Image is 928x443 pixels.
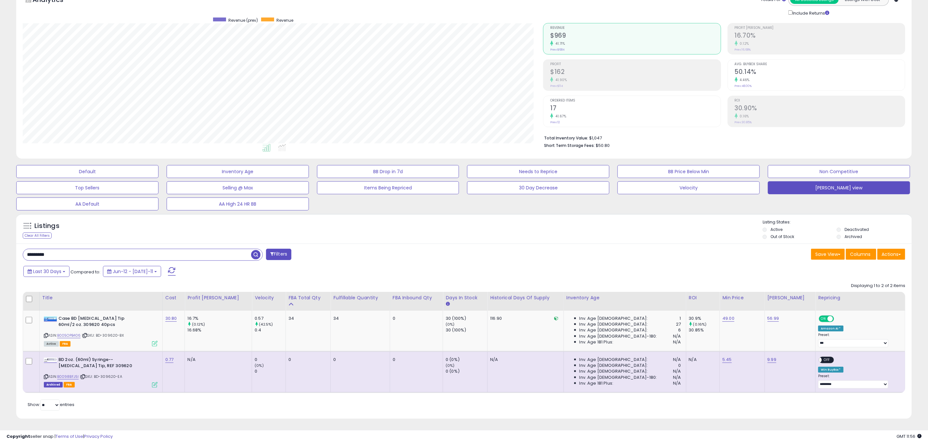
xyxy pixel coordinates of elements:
button: Last 30 Days [23,266,70,277]
label: Out of Stock [771,234,795,239]
span: Revenue [550,26,720,30]
div: seller snap | | [6,434,113,440]
small: Days In Stock. [446,301,450,307]
span: Listings that have been deleted from Seller Central [44,382,63,388]
a: 0.77 [165,356,174,363]
span: Jun-12 - [DATE]-11 [113,268,153,275]
a: Privacy Policy [84,433,113,439]
small: Prev: 16.68% [735,48,751,52]
span: Ordered Items [550,99,720,102]
img: 319kTBAIIfL._SL40_.jpg [44,358,57,362]
button: Actions [877,249,905,260]
h2: 17 [550,104,720,113]
div: Velocity [255,294,283,301]
span: 27 [676,321,681,327]
label: Archived [845,234,862,239]
button: BB Price Below Min [617,165,760,178]
button: [PERSON_NAME] view [768,181,910,194]
b: BD 2oz. (60ml) Syringe--[MEDICAL_DATA] Tip, REF 309620 [58,357,137,370]
button: AA High 24 HR BB [167,198,309,210]
button: Items Being Repriced [317,181,459,194]
button: Needs to Reprice [467,165,609,178]
a: 30.80 [165,315,177,322]
div: N/A [490,357,558,363]
div: Clear All Filters [23,233,52,239]
span: Inv. Age [DEMOGRAPHIC_DATA]-180: [579,375,657,380]
small: Prev: 30.85% [735,120,752,124]
div: 0 [393,316,438,321]
button: AA Default [16,198,159,210]
small: 41.67% [553,114,566,119]
div: Win BuyBox * [818,367,844,373]
span: 6 [679,327,681,333]
span: Columns [850,251,871,257]
span: Profit [PERSON_NAME] [735,26,905,30]
button: Default [16,165,159,178]
div: Cost [165,294,182,301]
button: Velocity [617,181,760,194]
div: ASIN: [44,357,158,387]
div: Fulfillable Quantity [333,294,387,301]
h2: 50.14% [735,68,905,77]
div: Historical Days Of Supply [490,294,561,301]
span: N/A [673,368,681,374]
span: Profit [550,63,720,66]
div: 0.57 [255,316,286,321]
div: Include Returns [783,9,837,17]
a: 5.45 [722,356,732,363]
span: Inv. Age 181 Plus: [579,380,614,386]
b: Case BD [MEDICAL_DATA] Tip 60ml/2 oz. 309620 40pcs [58,316,137,329]
div: Days In Stock [446,294,485,301]
img: 21-QdDsQsZL._SL40_.jpg [44,317,57,321]
button: Save View [811,249,845,260]
small: (0%) [255,363,264,368]
div: Profit [PERSON_NAME] [187,294,249,301]
div: 30.9% [689,316,720,321]
span: N/A [673,380,681,386]
div: 0 [255,368,286,374]
button: Non Competitive [768,165,910,178]
div: 0 [393,357,438,363]
span: Show: entries [28,401,74,408]
div: 116.90 [490,316,558,321]
span: N/A [673,375,681,380]
button: Selling @ Max [167,181,309,194]
a: 56.99 [768,315,779,322]
small: 41.90% [553,78,567,82]
small: 0.12% [738,41,749,46]
div: 0 [333,357,385,363]
button: 30 Day Decrease [467,181,609,194]
button: Inventory Age [167,165,309,178]
span: | SKU: BD-309620-BX [82,333,124,338]
strong: Copyright [6,433,30,439]
div: 34 [333,316,385,321]
div: Repricing [818,294,902,301]
span: N/A [673,339,681,345]
div: FBA Total Qty [288,294,328,301]
span: ROI [735,99,905,102]
div: Amazon AI * [818,326,844,331]
small: Prev: 12 [550,120,560,124]
li: $1,047 [544,134,900,141]
div: 30 (100%) [446,316,487,321]
span: Revenue (prev) [228,18,258,23]
span: $50.80 [596,142,610,149]
span: Revenue [276,18,293,23]
span: N/A [673,333,681,339]
small: (0.12%) [192,322,205,327]
div: Displaying 1 to 2 of 2 items [851,283,905,289]
a: Terms of Use [56,433,83,439]
b: Short Term Storage Fees: [544,143,595,148]
span: Inv. Age [DEMOGRAPHIC_DATA]: [579,316,648,321]
small: (0%) [446,363,455,368]
h2: 30.90% [735,104,905,113]
small: 4.46% [738,78,750,82]
div: Preset: [818,374,900,389]
span: N/A [673,357,681,363]
div: 0 (0%) [446,368,487,374]
div: FBA inbound Qty [393,294,440,301]
span: FBA [60,341,71,347]
span: Last 30 Days [33,268,61,275]
span: Avg. Buybox Share [735,63,905,66]
div: 0 [255,357,286,363]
